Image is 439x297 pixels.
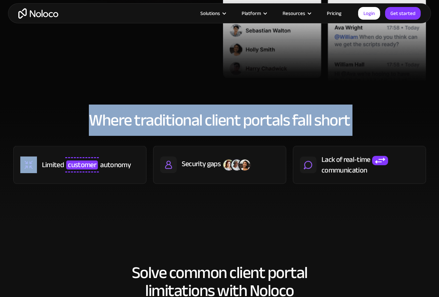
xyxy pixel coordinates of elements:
div: Solutions [192,9,233,18]
a: Pricing [319,9,350,18]
a: Get started [385,7,421,20]
div: Platform [233,9,274,18]
div: autonomy [100,160,131,170]
div: Platform [242,9,261,18]
div: Limited [42,160,64,170]
div: Resources [274,9,319,18]
a: home [18,8,58,19]
div: communication [322,165,367,175]
span: customer [66,160,98,169]
a: Login [358,7,380,20]
h2: Where traditional client portals fall short [13,111,426,129]
div: Resources [283,9,305,18]
div: Solutions [200,9,220,18]
div: Security gaps [182,159,221,169]
div: Lack of real-time [322,155,370,165]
